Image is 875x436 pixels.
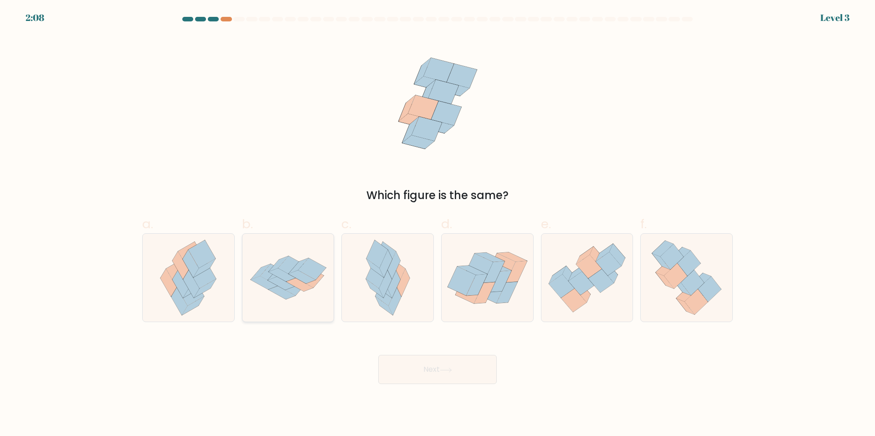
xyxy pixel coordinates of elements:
[26,11,44,25] div: 2:08
[142,215,153,233] span: a.
[820,11,849,25] div: Level 3
[242,215,253,233] span: b.
[441,215,452,233] span: d.
[640,215,647,233] span: f.
[541,215,551,233] span: e.
[341,215,351,233] span: c.
[148,187,727,204] div: Which figure is the same?
[378,355,497,384] button: Next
